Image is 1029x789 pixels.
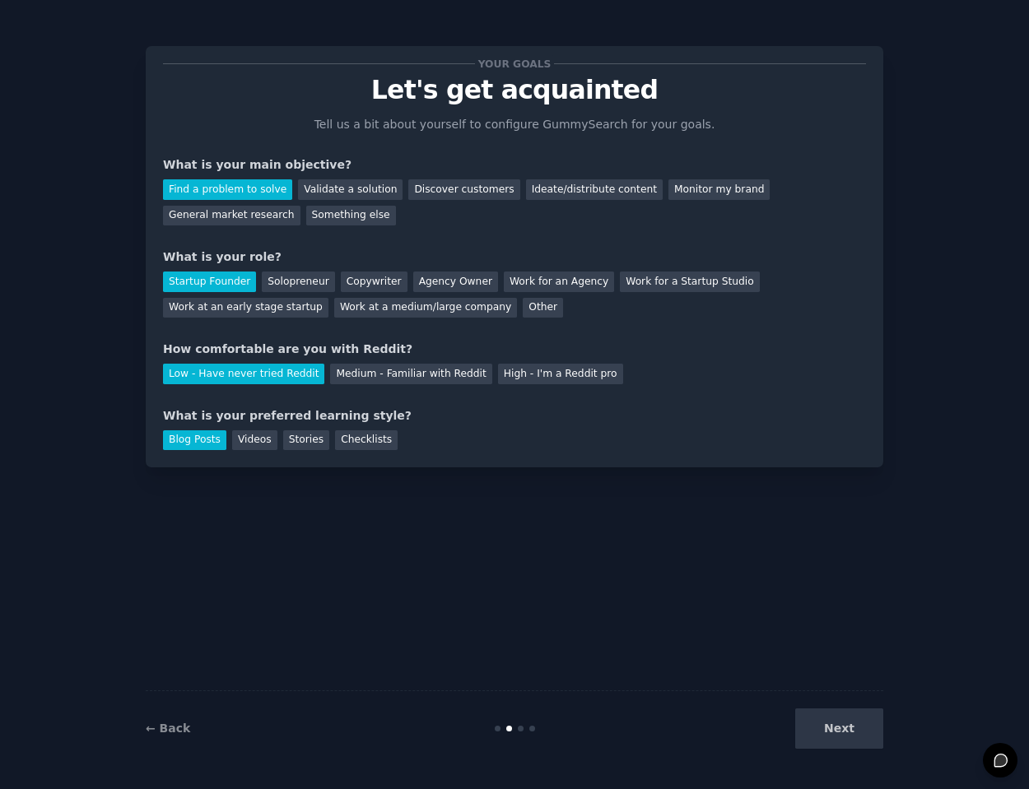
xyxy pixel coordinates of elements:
[163,341,866,358] div: How comfortable are you with Reddit?
[475,55,554,72] span: Your goals
[526,179,663,200] div: Ideate/distribute content
[163,156,866,174] div: What is your main objective?
[146,722,190,735] a: ← Back
[504,272,614,292] div: Work for an Agency
[498,364,623,384] div: High - I'm a Reddit pro
[163,179,292,200] div: Find a problem to solve
[341,272,407,292] div: Copywriter
[163,272,256,292] div: Startup Founder
[163,430,226,451] div: Blog Posts
[306,206,396,226] div: Something else
[413,272,498,292] div: Agency Owner
[620,272,759,292] div: Work for a Startup Studio
[163,364,324,384] div: Low - Have never tried Reddit
[668,179,770,200] div: Monitor my brand
[163,248,866,266] div: What is your role?
[163,407,866,425] div: What is your preferred learning style?
[408,179,519,200] div: Discover customers
[163,298,328,318] div: Work at an early stage startup
[335,430,398,451] div: Checklists
[262,272,334,292] div: Solopreneur
[163,206,300,226] div: General market research
[330,364,491,384] div: Medium - Familiar with Reddit
[163,76,866,104] p: Let's get acquainted
[334,298,517,318] div: Work at a medium/large company
[298,179,403,200] div: Validate a solution
[283,430,329,451] div: Stories
[523,298,563,318] div: Other
[232,430,277,451] div: Videos
[307,116,722,133] p: Tell us a bit about yourself to configure GummySearch for your goals.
